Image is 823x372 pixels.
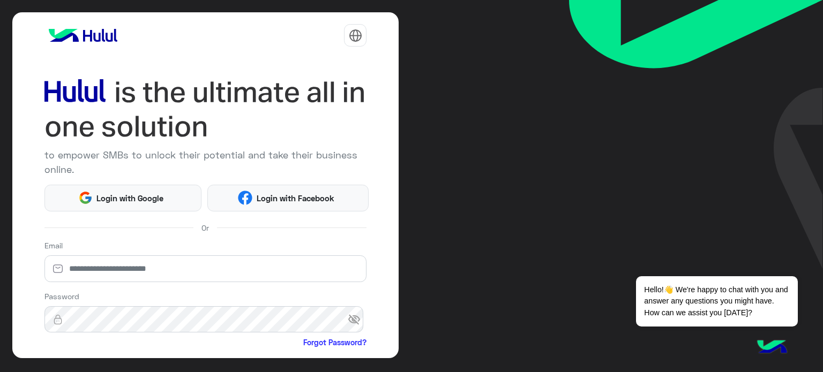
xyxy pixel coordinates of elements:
[44,185,201,211] button: Login with Google
[44,75,367,144] img: hululLoginTitle_EN.svg
[207,185,369,211] button: Login with Facebook
[753,329,791,367] img: hulul-logo.png
[348,310,367,329] span: visibility_off
[78,191,93,205] img: Google
[636,276,797,327] span: Hello!👋 We're happy to chat with you and answer any questions you might have. How can we assist y...
[44,263,71,274] img: email
[44,291,79,302] label: Password
[44,25,122,46] img: logo
[44,240,63,251] label: Email
[44,148,367,177] p: to empower SMBs to unlock their potential and take their business online.
[201,222,209,233] span: Or
[238,191,252,205] img: Facebook
[93,192,168,204] span: Login with Google
[252,192,338,204] span: Login with Facebook
[303,337,366,348] a: Forgot Password?
[349,29,362,42] img: tab
[44,314,71,325] img: lock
